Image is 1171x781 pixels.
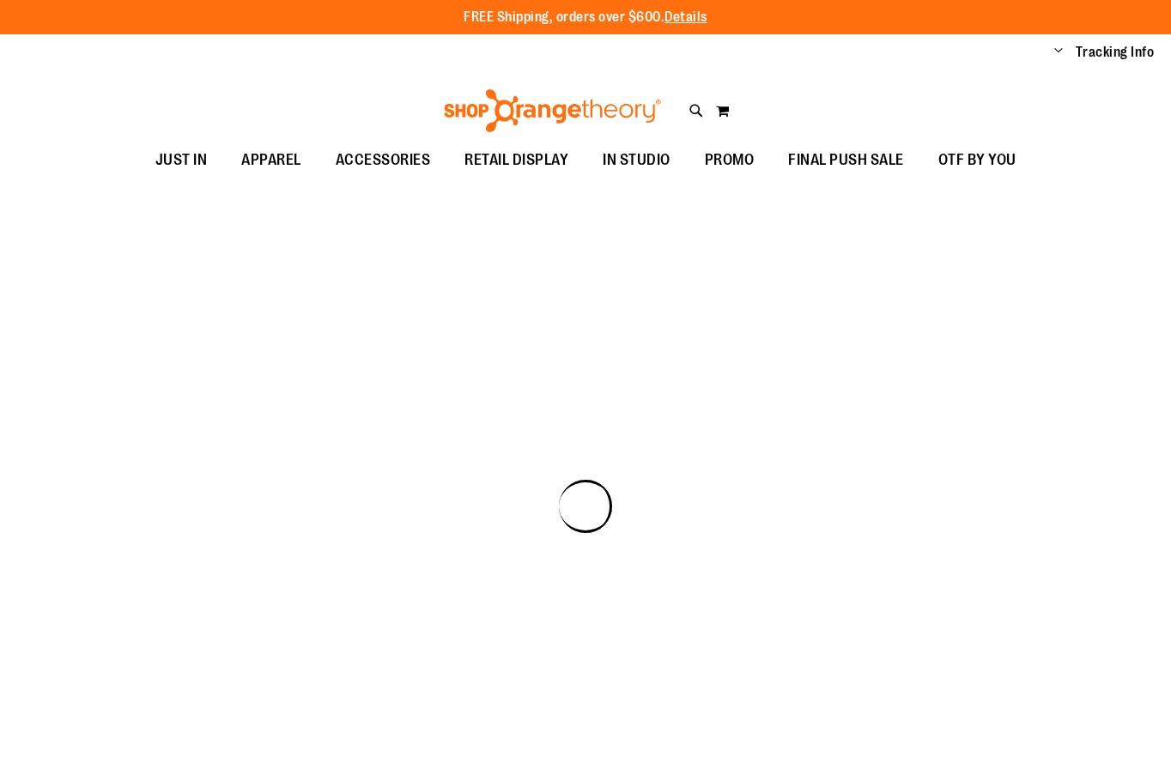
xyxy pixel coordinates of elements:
span: APPAREL [241,141,301,179]
a: FINAL PUSH SALE [771,141,921,180]
a: ACCESSORIES [319,141,448,180]
span: RETAIL DISPLAY [464,141,568,179]
a: Details [664,9,707,25]
span: IN STUDIO [603,141,670,179]
img: Shop Orangetheory [441,89,664,132]
a: RETAIL DISPLAY [447,141,585,180]
span: FINAL PUSH SALE [788,141,904,179]
span: PROMO [705,141,755,179]
span: JUST IN [155,141,208,179]
a: OTF BY YOU [921,141,1034,180]
p: FREE Shipping, orders over $600. [464,8,707,27]
a: Tracking Info [1076,43,1155,62]
a: JUST IN [138,141,225,180]
button: Account menu [1054,44,1063,61]
span: OTF BY YOU [938,141,1016,179]
a: PROMO [688,141,772,180]
span: ACCESSORIES [336,141,431,179]
a: IN STUDIO [585,141,688,180]
a: APPAREL [224,141,319,180]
